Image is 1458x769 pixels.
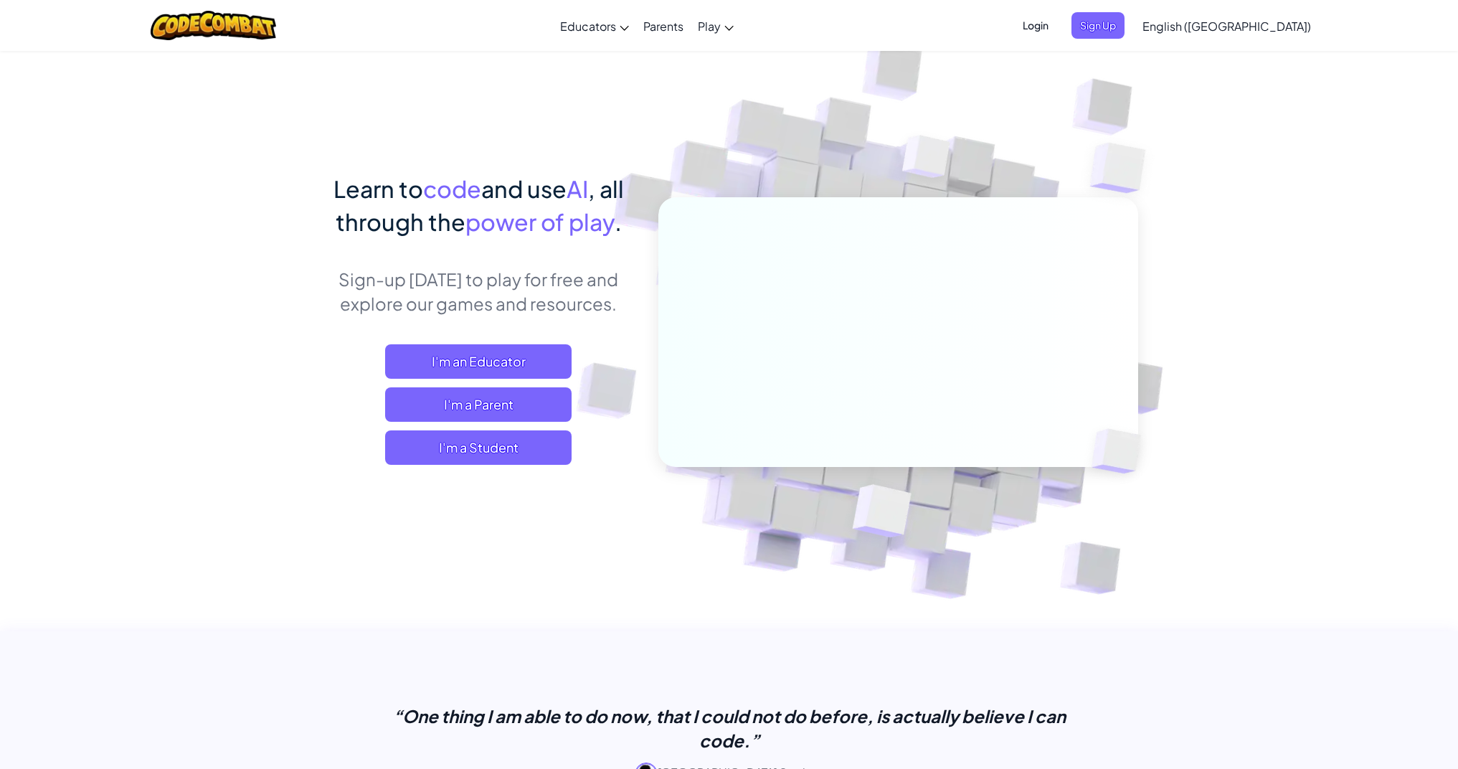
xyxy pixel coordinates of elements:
[1061,108,1185,229] img: Overlap cubes
[1014,12,1057,39] button: Login
[1135,6,1318,45] a: English ([GEOGRAPHIC_DATA])
[875,107,978,214] img: Overlap cubes
[567,174,588,203] span: AI
[698,19,721,34] span: Play
[465,207,615,236] span: power of play
[817,454,945,573] img: Overlap cubes
[321,267,637,316] p: Sign-up [DATE] to play for free and explore our games and resources.
[636,6,691,45] a: Parents
[615,207,622,236] span: .
[553,6,636,45] a: Educators
[691,6,741,45] a: Play
[560,19,616,34] span: Educators
[1142,19,1311,34] span: English ([GEOGRAPHIC_DATA])
[481,174,567,203] span: and use
[385,387,572,422] a: I'm a Parent
[1067,399,1175,504] img: Overlap cubes
[385,344,572,379] a: I'm an Educator
[333,174,423,203] span: Learn to
[151,11,276,40] img: CodeCombat logo
[1071,12,1125,39] button: Sign Up
[371,704,1088,753] p: “One thing I am able to do now, that I could not do before, is actually believe I can code.”
[385,430,572,465] button: I'm a Student
[423,174,481,203] span: code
